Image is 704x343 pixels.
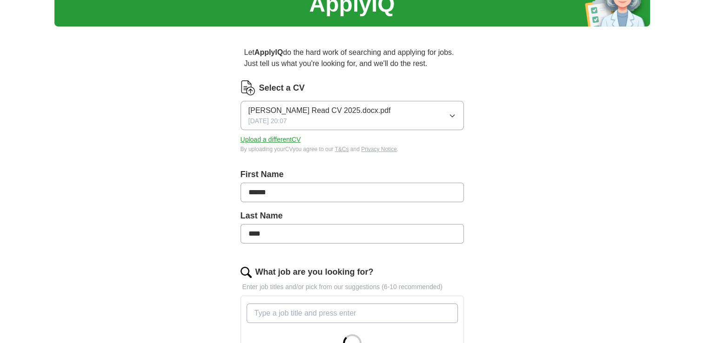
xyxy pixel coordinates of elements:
[259,82,305,94] label: Select a CV
[241,101,464,130] button: [PERSON_NAME] Read CV 2025.docx.pdf[DATE] 20:07
[255,266,374,278] label: What job are you looking for?
[241,210,464,222] label: Last Name
[241,267,252,278] img: search.png
[241,43,464,73] p: Let do the hard work of searching and applying for jobs. Just tell us what you're looking for, an...
[241,282,464,292] p: Enter job titles and/or pick from our suggestions (6-10 recommended)
[335,146,349,152] a: T&Cs
[247,303,458,323] input: Type a job title and press enter
[361,146,397,152] a: Privacy Notice
[255,48,283,56] strong: ApplyIQ
[248,116,287,126] span: [DATE] 20:07
[241,168,464,181] label: First Name
[248,105,391,116] span: [PERSON_NAME] Read CV 2025.docx.pdf
[241,135,301,145] button: Upload a differentCV
[241,145,464,153] div: By uploading your CV you agree to our and .
[241,80,255,95] img: CV Icon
